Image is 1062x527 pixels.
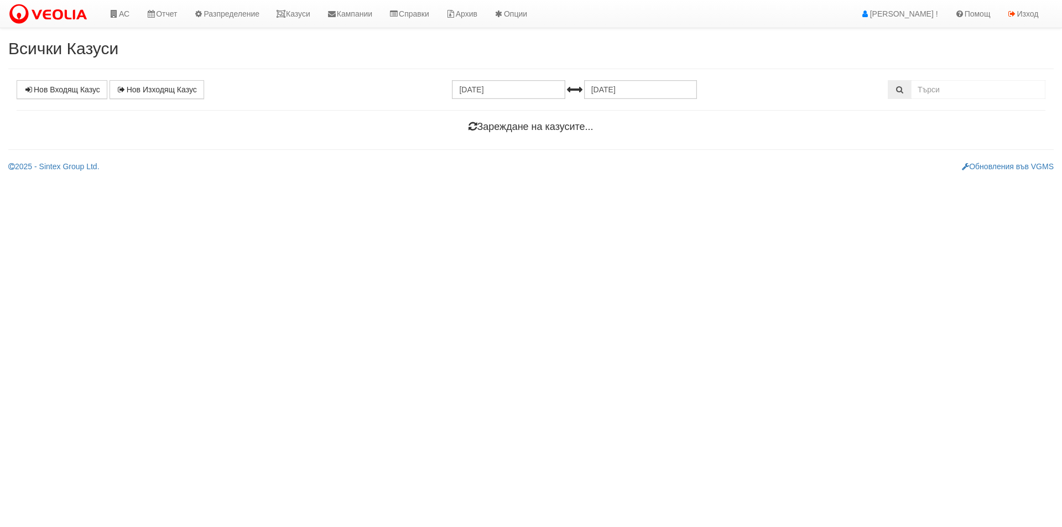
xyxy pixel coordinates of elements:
[17,80,107,99] a: Нов Входящ Казус
[911,80,1045,99] input: Търсене по Идентификатор, Бл/Вх/Ап, Тип, Описание, Моб. Номер, Имейл, Файл, Коментар,
[17,122,1045,133] h4: Зареждане на казусите...
[962,162,1054,171] a: Обновления във VGMS
[110,80,204,99] a: Нов Изходящ Казус
[8,162,100,171] a: 2025 - Sintex Group Ltd.
[8,3,92,26] img: VeoliaLogo.png
[8,39,1054,58] h2: Всички Казуси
